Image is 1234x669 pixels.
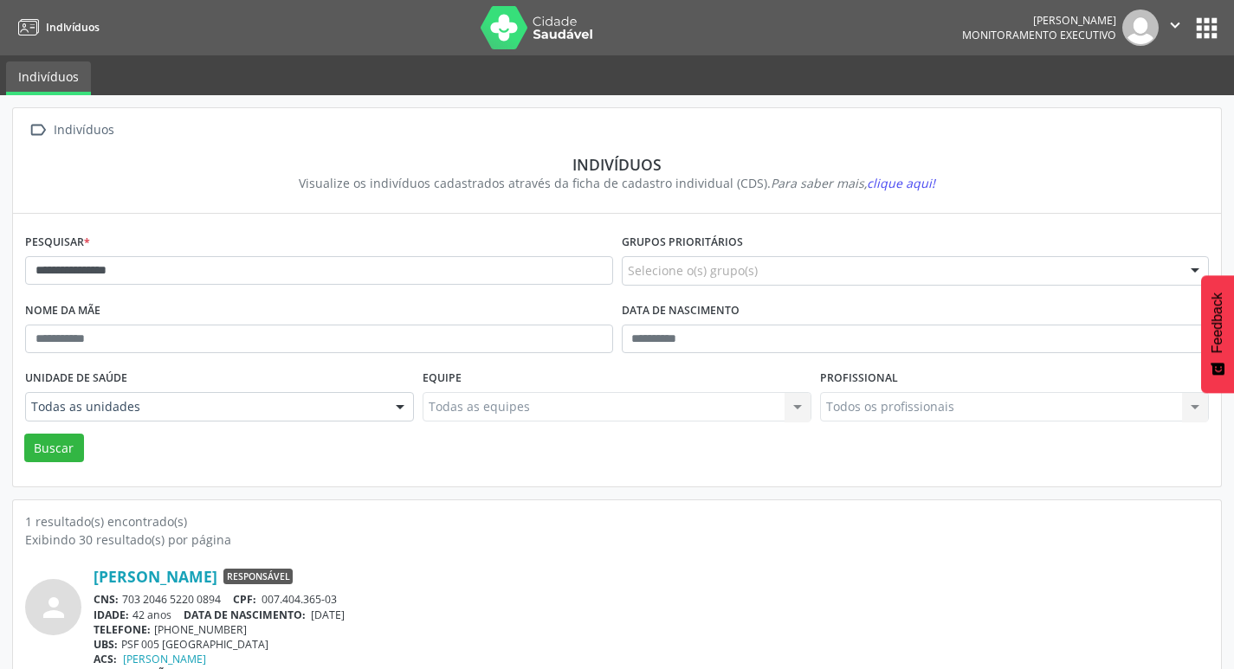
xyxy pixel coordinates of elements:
label: Data de nascimento [622,298,740,325]
span: ACS: [94,652,117,666]
button:  [1159,10,1192,46]
div: 42 anos [94,608,1209,622]
div: 1 resultado(s) encontrado(s) [25,512,1209,531]
span: Indivíduos [46,20,100,35]
div: [PHONE_NUMBER] [94,622,1209,637]
div: Indivíduos [37,155,1197,174]
span: [DATE] [311,608,345,622]
div: 703 2046 5220 0894 [94,592,1209,607]
span: Responsável [223,569,293,584]
div: Exibindo 30 resultado(s) por página [25,531,1209,549]
span: clique aqui! [867,175,935,191]
a: [PERSON_NAME] [94,567,217,586]
a:  Indivíduos [25,118,117,143]
span: DATA DE NASCIMENTO: [184,608,306,622]
button: apps [1192,13,1222,43]
a: Indivíduos [12,13,100,42]
span: Selecione o(s) grupo(s) [628,261,758,280]
label: Pesquisar [25,229,90,256]
i:  [25,118,50,143]
label: Unidade de saúde [25,365,127,392]
label: Profissional [820,365,898,392]
span: Monitoramento Executivo [962,28,1116,42]
button: Feedback - Mostrar pesquisa [1201,275,1234,393]
div: Visualize os indivíduos cadastrados através da ficha de cadastro individual (CDS). [37,174,1197,192]
span: Todas as unidades [31,398,378,415]
span: Feedback [1210,293,1225,353]
span: IDADE: [94,608,129,622]
div: Indivíduos [50,118,117,143]
span: CPF: [233,592,256,607]
span: TELEFONE: [94,622,151,637]
span: UBS: [94,637,118,652]
a: [PERSON_NAME] [123,652,206,666]
i: Para saber mais, [771,175,935,191]
label: Grupos prioritários [622,229,743,256]
a: Indivíduos [6,61,91,95]
label: Nome da mãe [25,298,100,325]
span: 007.404.365-03 [262,592,337,607]
button: Buscar [24,434,84,463]
div: PSF 005 [GEOGRAPHIC_DATA] [94,637,1209,652]
span: CNS: [94,592,119,607]
i:  [1166,16,1185,35]
img: img [1122,10,1159,46]
label: Equipe [423,365,462,392]
div: [PERSON_NAME] [962,13,1116,28]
